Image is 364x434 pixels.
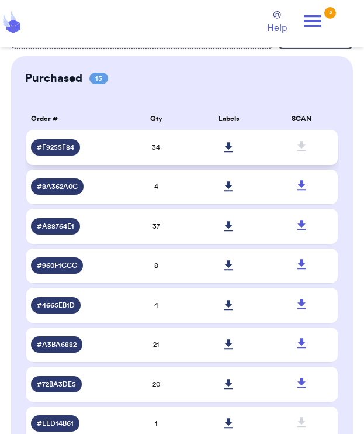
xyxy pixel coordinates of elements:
[265,105,338,132] th: SCAN
[192,105,265,132] th: Labels
[26,105,120,132] th: Order #
[89,73,108,84] span: 15
[37,380,76,389] span: # 72BA3DE5
[25,70,82,87] h2: Purchased
[267,21,287,35] span: Help
[152,381,160,388] span: 20
[37,143,74,152] span: # F9255F84
[37,261,77,270] span: # 960F1CCC
[154,183,158,190] span: 4
[37,419,74,428] span: # EED14B61
[37,340,77,349] span: # A3BA6882
[37,222,74,231] span: # A88764E1
[152,144,160,151] span: 34
[37,301,75,310] span: # 4665EB1D
[37,182,78,191] span: # 8A362A0C
[120,105,193,132] th: Qty
[154,302,158,309] span: 4
[152,223,160,230] span: 37
[153,341,159,348] span: 21
[154,262,158,269] span: 8
[267,11,287,35] a: Help
[324,7,336,19] div: 3
[155,420,157,427] span: 1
